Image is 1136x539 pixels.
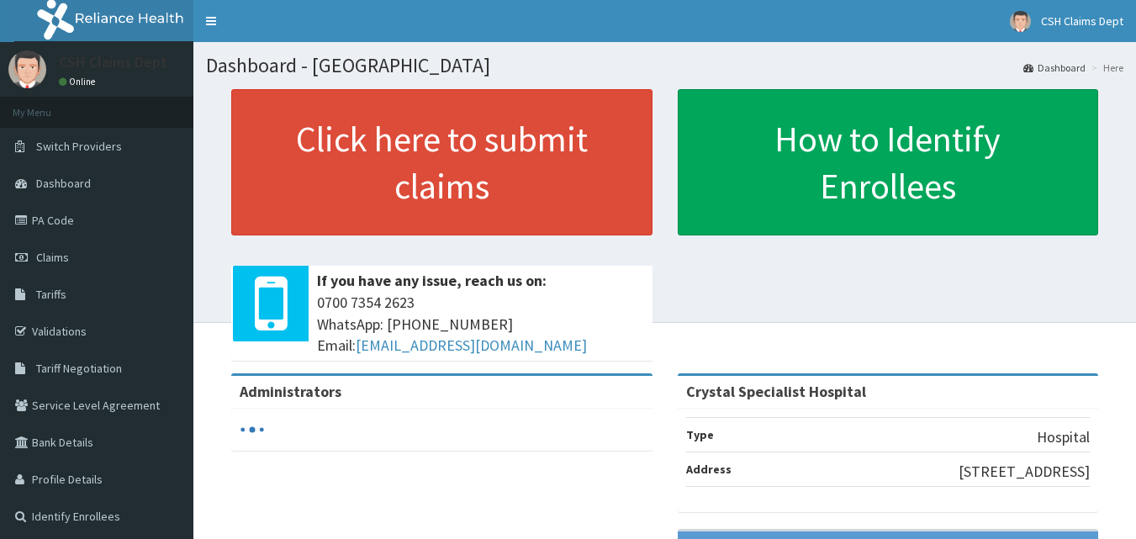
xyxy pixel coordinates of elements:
[686,382,866,401] strong: Crystal Specialist Hospital
[36,176,91,191] span: Dashboard
[317,271,547,290] b: If you have any issue, reach us on:
[686,462,732,477] b: Address
[1037,426,1090,448] p: Hospital
[59,55,167,70] p: CSH Claims Dept
[206,55,1123,77] h1: Dashboard - [GEOGRAPHIC_DATA]
[231,89,653,235] a: Click here to submit claims
[240,382,341,401] b: Administrators
[36,287,66,302] span: Tariffs
[1010,11,1031,32] img: User Image
[240,417,265,442] svg: audio-loading
[59,76,99,87] a: Online
[317,292,644,357] span: 0700 7354 2623 WhatsApp: [PHONE_NUMBER] Email:
[36,139,122,154] span: Switch Providers
[8,50,46,88] img: User Image
[686,427,714,442] b: Type
[36,361,122,376] span: Tariff Negotiation
[36,250,69,265] span: Claims
[678,89,1099,235] a: How to Identify Enrollees
[356,336,587,355] a: [EMAIL_ADDRESS][DOMAIN_NAME]
[1087,61,1123,75] li: Here
[959,461,1090,483] p: [STREET_ADDRESS]
[1023,61,1086,75] a: Dashboard
[1041,13,1123,29] span: CSH Claims Dept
